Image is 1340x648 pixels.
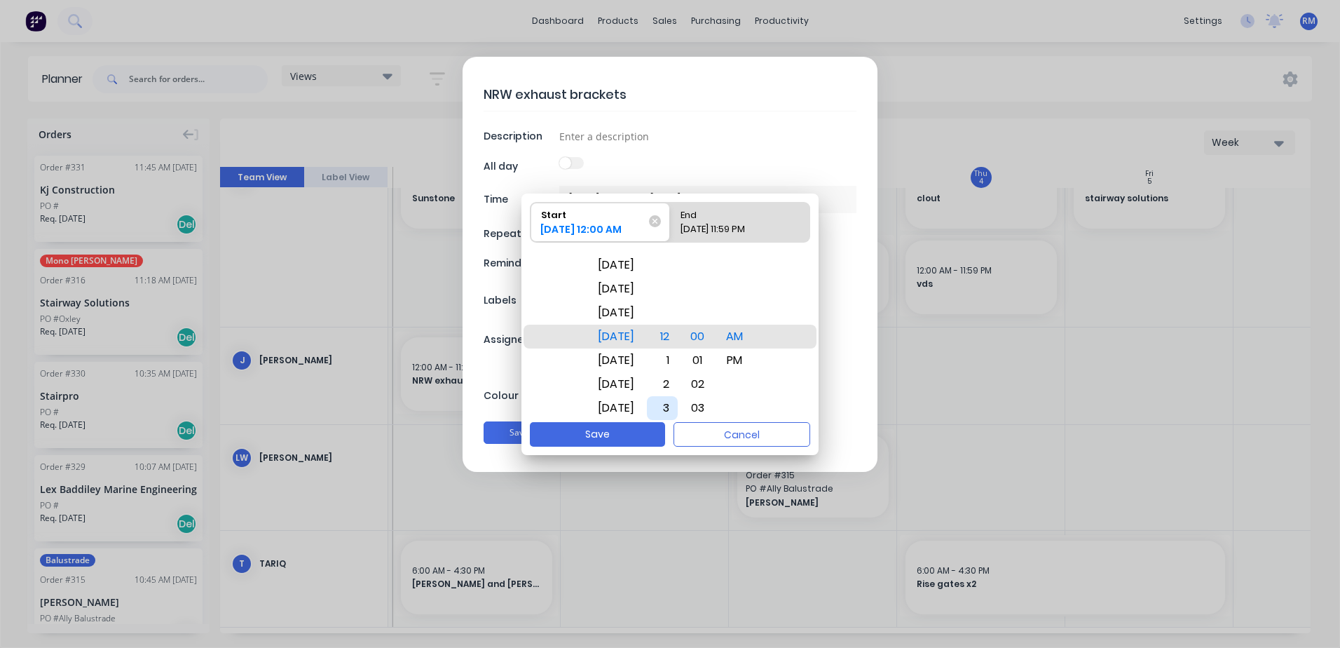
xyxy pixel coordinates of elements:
[718,349,751,372] div: PM
[589,277,643,301] div: [DATE]
[589,372,643,396] div: [DATE]
[645,251,680,422] div: Hour
[530,422,665,447] button: Save
[484,421,554,444] button: Save
[484,227,556,241] div: Repeats
[484,192,556,207] div: Time
[535,203,652,222] div: Start
[647,396,678,420] div: 3
[589,253,643,277] div: [DATE]
[682,396,713,420] div: 03
[589,325,643,349] div: [DATE]
[484,129,556,144] div: Description
[718,325,751,349] div: AM
[589,301,643,325] div: [DATE]
[484,78,856,111] textarea: NRW exhaust brackets
[484,293,556,308] div: Labels
[587,251,645,422] div: Date
[647,325,678,349] div: 12
[535,222,652,242] div: [DATE] 12:00 AM
[682,349,713,372] div: 01
[647,372,678,396] div: 2
[647,349,678,372] div: 1
[675,222,791,242] div: [DATE] 11:59 PM
[484,256,556,271] div: Reminder
[559,126,856,147] input: Enter a description
[484,332,556,347] div: Assignees
[675,203,791,222] div: End
[484,389,556,403] div: Colour
[674,422,810,447] button: Cancel
[589,349,643,372] div: [DATE]
[484,159,556,174] div: All day
[682,325,713,349] div: 00
[589,396,643,420] div: [DATE]
[680,251,716,422] div: Minute
[682,372,713,396] div: 02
